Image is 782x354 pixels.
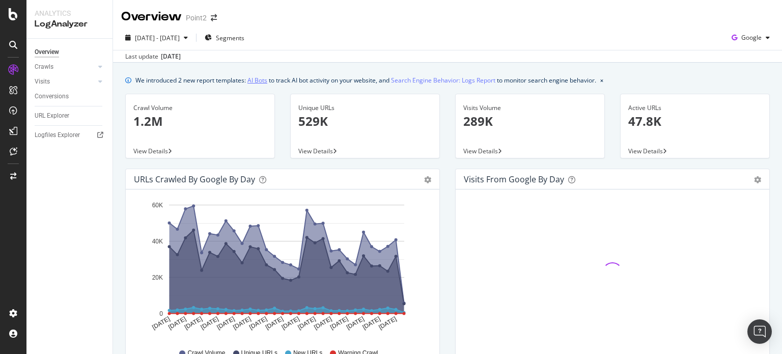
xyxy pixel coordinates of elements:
div: Overview [121,8,182,25]
div: LogAnalyzer [35,18,104,30]
div: Active URLs [628,103,762,113]
button: Google [728,30,774,46]
span: Segments [216,34,244,42]
div: Unique URLs [298,103,432,113]
text: 60K [152,202,163,209]
text: [DATE] [248,315,268,331]
text: [DATE] [313,315,333,331]
span: View Details [133,147,168,155]
text: [DATE] [297,315,317,331]
a: Crawls [35,62,95,72]
span: [DATE] - [DATE] [135,34,180,42]
span: View Details [298,147,333,155]
text: 0 [159,310,163,317]
span: Google [741,33,762,42]
text: [DATE] [377,315,398,331]
p: 289K [463,113,597,130]
div: arrow-right-arrow-left [211,14,217,21]
div: Visits Volume [463,103,597,113]
text: [DATE] [232,315,252,331]
div: Visits from Google by day [464,174,564,184]
text: [DATE] [200,315,220,331]
div: Last update [125,52,181,61]
text: [DATE] [329,315,349,331]
div: Crawl Volume [133,103,267,113]
button: [DATE] - [DATE] [121,30,192,46]
a: Logfiles Explorer [35,130,105,141]
text: [DATE] [151,315,171,331]
div: Logfiles Explorer [35,130,80,141]
text: 40K [152,238,163,245]
text: [DATE] [281,315,301,331]
div: URLs Crawled by Google by day [134,174,255,184]
text: [DATE] [183,315,204,331]
div: [DATE] [161,52,181,61]
div: Open Intercom Messenger [747,319,772,344]
a: Overview [35,47,105,58]
p: 47.8K [628,113,762,130]
text: 20K [152,274,163,281]
text: [DATE] [361,315,382,331]
div: Conversions [35,91,69,102]
div: gear [754,176,761,183]
div: Crawls [35,62,53,72]
a: AI Bots [247,75,267,86]
a: URL Explorer [35,111,105,121]
button: close banner [598,73,606,88]
p: 529K [298,113,432,130]
a: Conversions [35,91,105,102]
p: 1.2M [133,113,267,130]
a: Search Engine Behavior: Logs Report [391,75,495,86]
div: Visits [35,76,50,87]
div: Point2 [186,13,207,23]
svg: A chart. [134,198,428,339]
div: Overview [35,47,59,58]
div: info banner [125,75,770,86]
text: [DATE] [264,315,285,331]
text: [DATE] [167,315,187,331]
span: View Details [463,147,498,155]
span: View Details [628,147,663,155]
a: Visits [35,76,95,87]
text: [DATE] [216,315,236,331]
text: [DATE] [345,315,366,331]
button: Segments [201,30,248,46]
div: Analytics [35,8,104,18]
div: We introduced 2 new report templates: to track AI bot activity on your website, and to monitor se... [135,75,596,86]
div: URL Explorer [35,111,69,121]
div: gear [424,176,431,183]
